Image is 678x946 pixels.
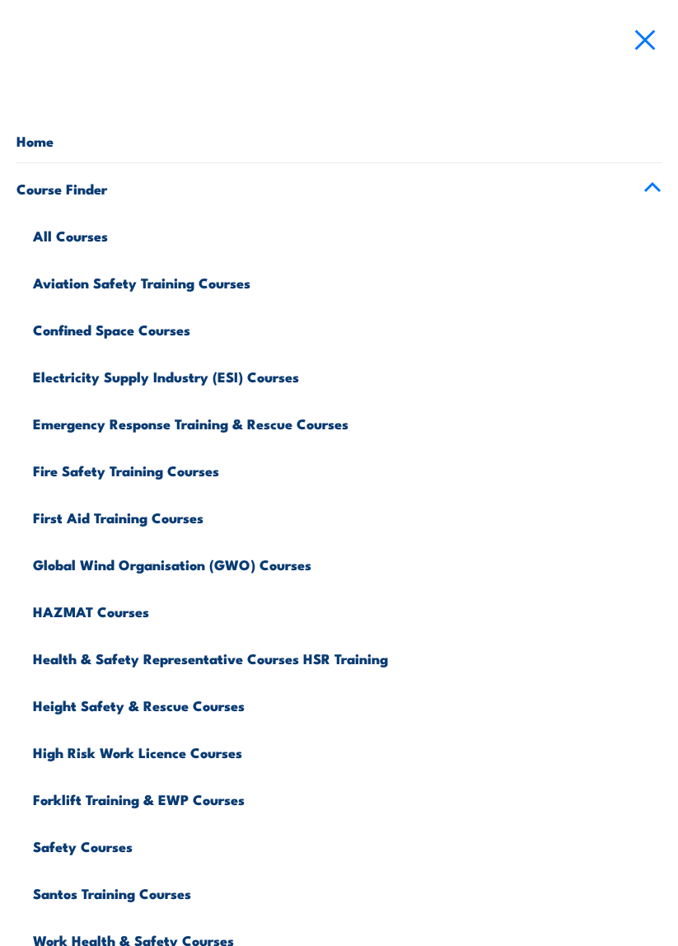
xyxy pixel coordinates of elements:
a: Santos Training Courses [33,868,662,915]
a: Course Finder [16,163,662,210]
a: Height Safety & Rescue Courses [33,680,662,727]
a: First Aid Training Courses [33,492,662,539]
a: Safety Courses [33,821,662,868]
a: Fire Safety Training Courses [33,445,662,492]
a: High Risk Work Licence Courses [33,727,662,774]
a: All Courses [33,210,662,257]
a: Forklift Training & EWP Courses [33,774,662,821]
a: Global Wind Organisation (GWO) Courses [33,539,662,586]
a: HAZMAT Courses [33,586,662,633]
a: Aviation Safety Training Courses [33,257,662,304]
a: Confined Space Courses [33,304,662,351]
a: Home [16,115,662,162]
a: Electricity Supply Industry (ESI) Courses [33,351,662,398]
a: Health & Safety Representative Courses HSR Training [33,633,662,680]
a: Emergency Response Training & Rescue Courses [33,398,662,445]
